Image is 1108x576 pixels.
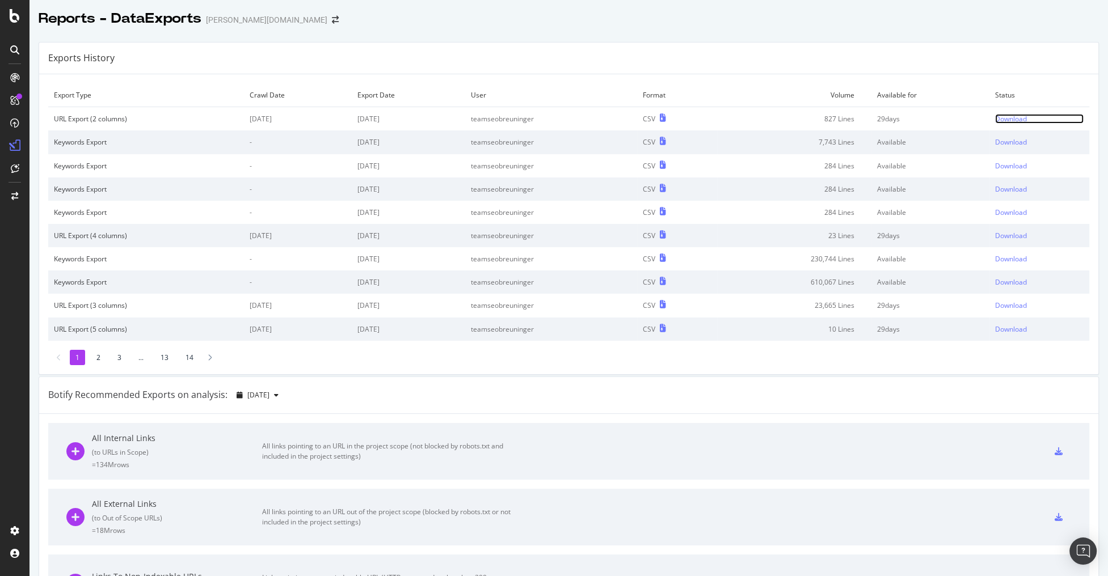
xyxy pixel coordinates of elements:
div: URL Export (2 columns) [54,114,238,124]
td: Volume [717,83,871,107]
div: Available [877,277,984,287]
li: 1 [70,350,85,365]
div: URL Export (5 columns) [54,324,238,334]
li: ... [133,350,149,365]
td: Format [637,83,717,107]
td: 284 Lines [717,177,871,201]
div: Download [995,114,1027,124]
td: - [244,154,352,177]
div: All External Links [92,498,262,510]
div: Download [995,231,1027,240]
td: 610,067 Lines [717,270,871,294]
div: [PERSON_NAME][DOMAIN_NAME] [206,14,327,26]
td: 230,744 Lines [717,247,871,270]
div: Available [877,137,984,147]
td: [DATE] [244,317,352,341]
a: Download [995,114,1084,124]
td: [DATE] [352,201,465,224]
div: csv-export [1055,447,1063,455]
span: 2025 Sep. 1st [247,390,269,400]
td: Available for [871,83,989,107]
td: Export Date [352,83,465,107]
a: Download [995,300,1084,310]
td: 23,665 Lines [717,294,871,317]
div: ( to Out of Scope URLs ) [92,513,262,523]
div: Botify Recommended Exports on analysis: [48,388,228,401]
div: All Internal Links [92,433,262,444]
button: [DATE] [232,386,283,404]
li: 2 [91,350,106,365]
div: Download [995,207,1027,217]
td: 284 Lines [717,154,871,177]
div: Keywords Export [54,184,238,194]
div: csv-export [1055,513,1063,521]
td: teamseobreuninger [465,201,637,224]
td: teamseobreuninger [465,317,637,341]
td: [DATE] [244,224,352,247]
td: [DATE] [352,107,465,131]
div: Keywords Export [54,207,238,217]
a: Download [995,137,1084,147]
td: teamseobreuninger [465,130,637,154]
div: CSV [643,137,655,147]
div: Reports - DataExports [39,9,201,28]
td: teamseobreuninger [465,224,637,247]
div: CSV [643,114,655,124]
td: teamseobreuninger [465,270,637,294]
td: [DATE] [352,224,465,247]
td: Crawl Date [244,83,352,107]
div: CSV [643,184,655,194]
td: 23 Lines [717,224,871,247]
td: teamseobreuninger [465,177,637,201]
div: Available [877,184,984,194]
div: URL Export (4 columns) [54,231,238,240]
div: Keywords Export [54,254,238,264]
div: CSV [643,254,655,264]
div: Download [995,324,1027,334]
a: Download [995,277,1084,287]
div: Download [995,184,1027,194]
li: 3 [112,350,127,365]
td: teamseobreuninger [465,247,637,270]
div: = 18M rows [92,526,262,535]
div: CSV [643,207,655,217]
td: [DATE] [244,294,352,317]
div: = 134M rows [92,460,262,469]
td: - [244,247,352,270]
a: Download [995,254,1084,264]
a: Download [995,184,1084,194]
div: CSV [643,300,655,310]
div: Available [877,161,984,171]
td: - [244,270,352,294]
div: Keywords Export [54,161,238,171]
td: - [244,201,352,224]
div: Keywords Export [54,277,238,287]
td: Status [989,83,1089,107]
div: CSV [643,231,655,240]
div: Available [877,207,984,217]
td: teamseobreuninger [465,294,637,317]
td: 29 days [871,224,989,247]
div: URL Export (3 columns) [54,300,238,310]
td: [DATE] [352,294,465,317]
div: Open Intercom Messenger [1069,537,1097,565]
td: 827 Lines [717,107,871,131]
li: 14 [180,350,199,365]
td: [DATE] [352,130,465,154]
td: teamseobreuninger [465,154,637,177]
div: ( to URLs in Scope ) [92,447,262,457]
td: 29 days [871,107,989,131]
div: Keywords Export [54,137,238,147]
div: All links pointing to an URL in the project scope (not blocked by robots.txt and included in the ... [262,441,517,461]
td: [DATE] [352,154,465,177]
a: Download [995,231,1084,240]
td: - [244,130,352,154]
div: Download [995,277,1027,287]
td: User [465,83,637,107]
td: [DATE] [352,247,465,270]
li: 13 [155,350,174,365]
div: Download [995,300,1027,310]
div: Available [877,254,984,264]
a: Download [995,161,1084,171]
a: Download [995,324,1084,334]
